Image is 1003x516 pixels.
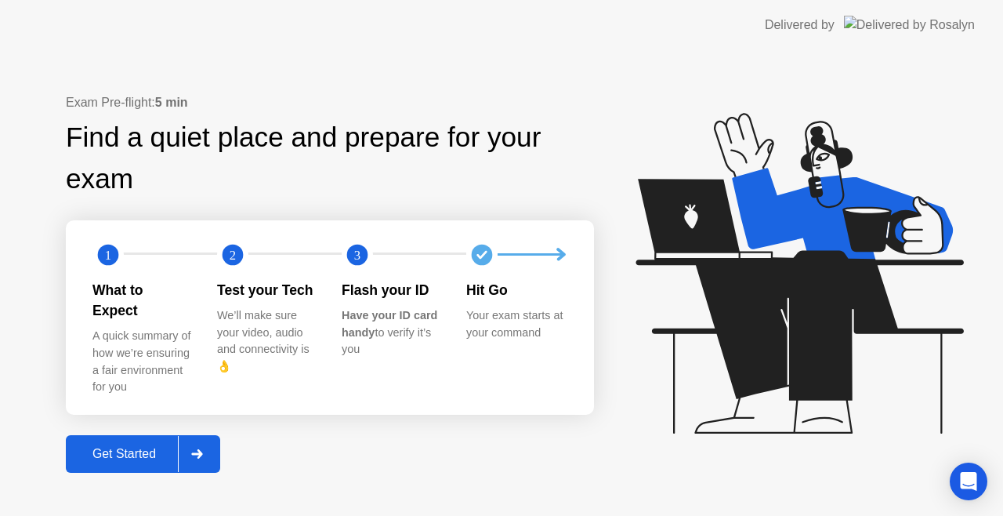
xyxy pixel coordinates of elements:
div: Flash your ID [342,280,441,300]
div: Exam Pre-flight: [66,93,594,112]
text: 2 [230,247,236,262]
div: Open Intercom Messenger [950,463,987,500]
text: 3 [354,247,360,262]
text: 1 [105,247,111,262]
div: What to Expect [92,280,192,322]
b: Have your ID card handy [342,309,437,339]
button: Get Started [66,435,220,473]
div: A quick summary of how we’re ensuring a fair environment for you [92,328,192,395]
div: Delivered by [765,16,835,35]
div: Find a quiet place and prepare for your exam [66,117,594,200]
div: Get Started [71,447,178,461]
div: Hit Go [466,280,566,300]
div: to verify it’s you [342,307,441,358]
div: Test your Tech [217,280,317,300]
img: Delivered by Rosalyn [844,16,975,34]
div: We’ll make sure your video, audio and connectivity is 👌 [217,307,317,375]
div: Your exam starts at your command [466,307,566,341]
b: 5 min [155,96,188,109]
